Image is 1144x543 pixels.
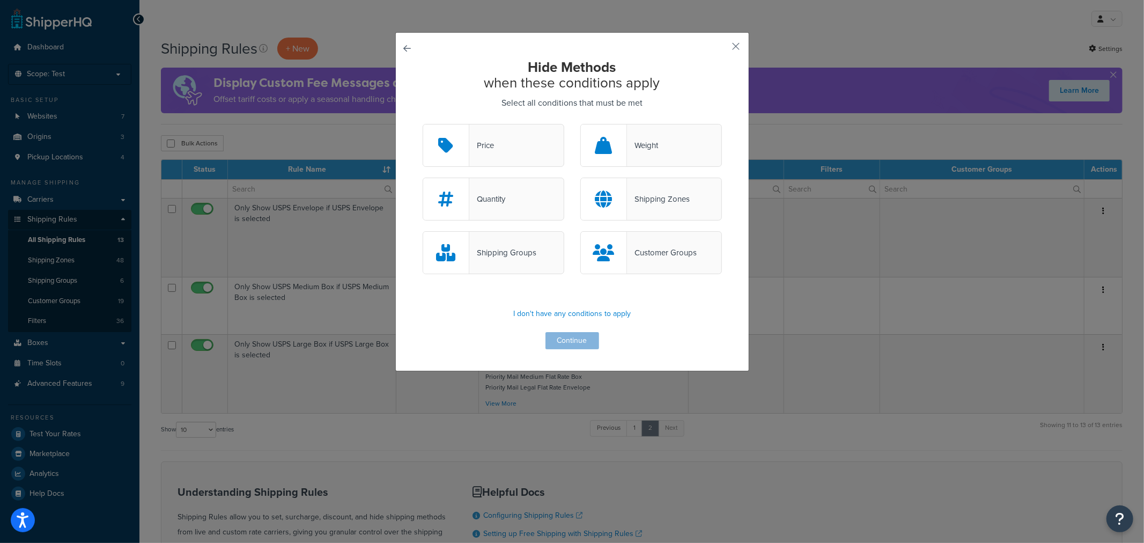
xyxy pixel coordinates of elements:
p: Select all conditions that must be met [423,96,722,111]
p: I don't have any conditions to apply [423,306,722,321]
div: Quantity [469,192,505,207]
button: Open Resource Center [1106,505,1133,532]
div: Customer Groups [627,245,697,260]
div: Shipping Groups [469,245,536,260]
div: Price [469,138,494,153]
h2: when these conditions apply [423,60,722,90]
div: Shipping Zones [627,192,690,207]
div: Weight [627,138,658,153]
strong: Hide Methods [528,57,616,77]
